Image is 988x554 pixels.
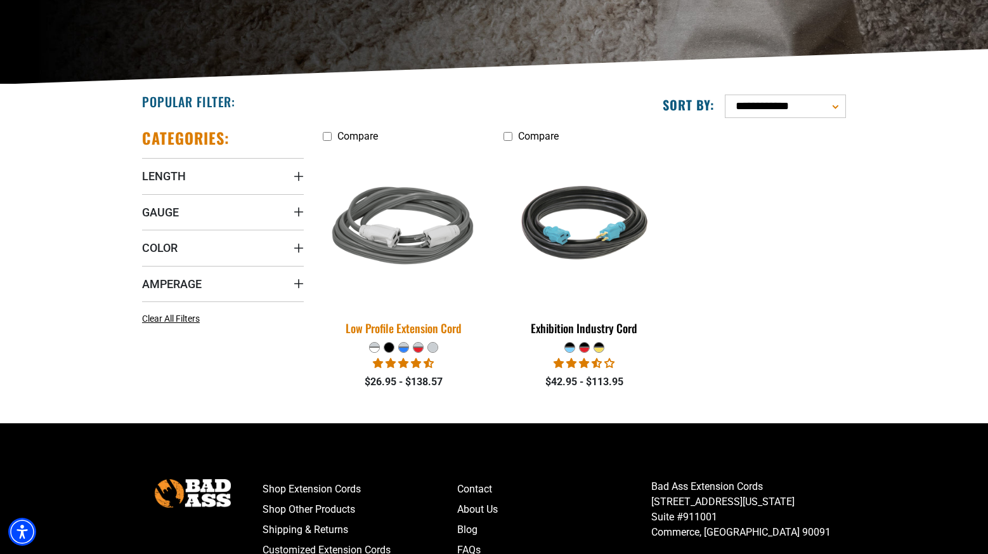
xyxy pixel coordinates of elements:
span: Clear All Filters [142,313,200,324]
div: Exhibition Industry Cord [504,322,665,334]
img: grey & white [315,147,493,309]
span: 4.50 stars [373,357,434,369]
span: Compare [518,130,559,142]
label: Sort by: [663,96,715,113]
a: Contact [457,479,652,499]
span: Amperage [142,277,202,291]
span: Compare [337,130,378,142]
summary: Gauge [142,194,304,230]
img: black teal [504,155,664,301]
img: Bad Ass Extension Cords [155,479,231,508]
a: Shipping & Returns [263,520,457,540]
a: black teal Exhibition Industry Cord [504,148,665,341]
a: Shop Extension Cords [263,479,457,499]
span: Length [142,169,186,183]
a: Blog [457,520,652,540]
div: $42.95 - $113.95 [504,374,665,390]
a: Clear All Filters [142,312,205,326]
p: Bad Ass Extension Cords [STREET_ADDRESS][US_STATE] Suite #911001 Commerce, [GEOGRAPHIC_DATA] 90091 [651,479,846,540]
a: Shop Other Products [263,499,457,520]
h2: Popular Filter: [142,93,235,110]
h2: Categories: [142,128,230,148]
span: Gauge [142,205,179,220]
div: Accessibility Menu [8,518,36,546]
summary: Color [142,230,304,265]
a: About Us [457,499,652,520]
span: Color [142,241,178,255]
a: grey & white Low Profile Extension Cord [323,148,484,341]
div: Low Profile Extension Cord [323,322,484,334]
summary: Length [142,158,304,194]
span: 3.67 stars [554,357,614,369]
div: $26.95 - $138.57 [323,374,484,390]
summary: Amperage [142,266,304,301]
